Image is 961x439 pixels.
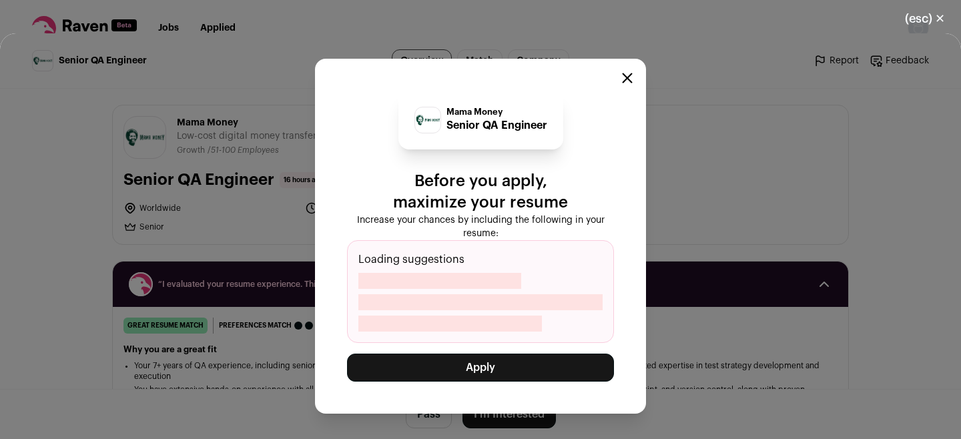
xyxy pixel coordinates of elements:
p: Mama Money [446,107,547,117]
button: Close modal [889,4,961,33]
p: Increase your chances by including the following in your resume: [347,213,614,240]
img: d29513fcf956455c4123afdefb15504f740a3b2f5ff466d261344d5c6feea8f9.jpg [415,115,440,125]
p: Before you apply, maximize your resume [347,171,614,213]
p: Senior QA Engineer [446,117,547,133]
button: Apply [347,354,614,382]
div: Loading suggestions [347,240,614,343]
button: Close modal [622,73,633,83]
